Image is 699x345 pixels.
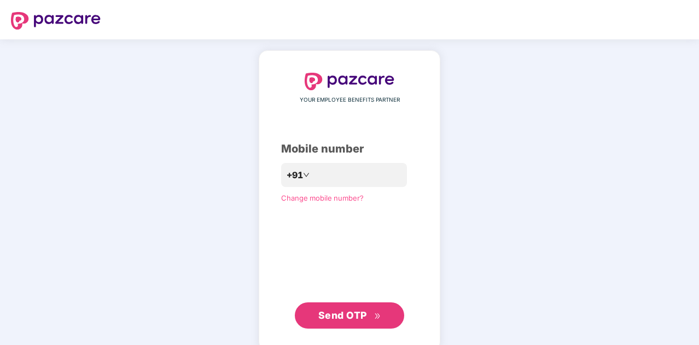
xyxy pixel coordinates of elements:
img: logo [305,73,394,90]
span: down [303,172,310,178]
span: double-right [374,313,381,320]
span: +91 [287,168,303,182]
button: Send OTPdouble-right [295,302,404,329]
span: YOUR EMPLOYEE BENEFITS PARTNER [300,96,400,104]
img: logo [11,12,101,30]
span: Send OTP [318,309,367,321]
a: Change mobile number? [281,194,364,202]
div: Mobile number [281,141,418,157]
